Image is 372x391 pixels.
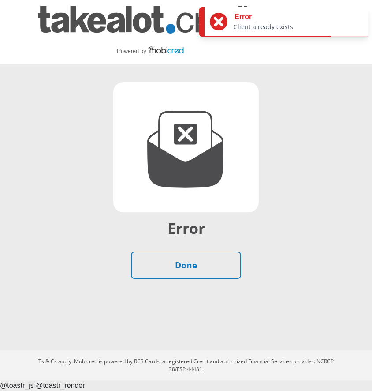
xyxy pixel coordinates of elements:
[113,82,259,212] img: declined.svg
[234,23,293,31] span: Client already exists
[131,252,241,279] a: Done
[34,357,338,373] p: Ts & Cs apply. Mobicred is powered by RCS Cards, a registered Credit and authorized Financial Ser...
[34,219,338,237] h2: Error
[38,6,259,59] img: takealot_credit logo
[234,12,292,21] strong: Error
